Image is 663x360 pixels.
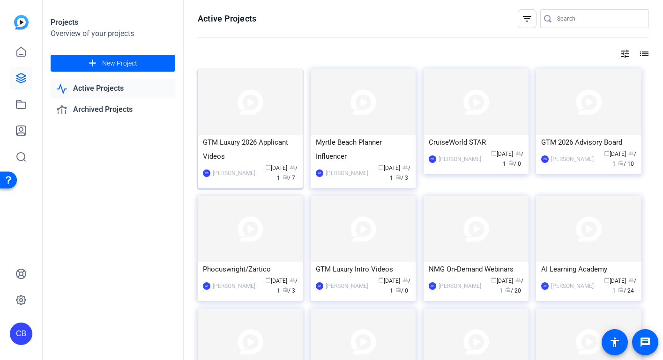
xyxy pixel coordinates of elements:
h1: Active Projects [198,13,256,24]
div: [PERSON_NAME] [213,169,255,178]
span: group [402,277,408,283]
div: [PERSON_NAME] [439,154,481,164]
mat-icon: tune [619,48,631,59]
a: Archived Projects [51,100,175,119]
span: [DATE] [378,278,400,284]
span: / 1 [503,151,523,167]
div: GTM Luxury 2026 Applicant Videos [203,135,298,163]
input: Search [557,13,641,24]
span: [DATE] [378,165,400,171]
span: group [628,277,634,283]
mat-icon: add [87,58,98,69]
div: CruiseWorld STAR [429,135,523,149]
span: calendar_today [604,277,610,283]
div: [PERSON_NAME] [551,154,594,164]
div: Myrtle Beach Planner Influencer [316,135,410,163]
div: Overview of your projects [51,28,175,39]
span: [DATE] [491,278,513,284]
div: NMG On-Demand Webinars [429,262,523,276]
div: Projects [51,17,175,28]
span: group [290,277,295,283]
mat-icon: list [638,48,649,59]
span: calendar_today [265,277,271,283]
div: AP [541,282,549,290]
span: / 10 [618,161,634,167]
div: [PERSON_NAME] [439,281,481,291]
span: radio [395,287,401,293]
span: / 1 [612,278,636,294]
span: / 1 [390,165,410,181]
div: CB [429,155,436,163]
span: / 0 [395,287,408,294]
span: calendar_today [604,150,610,156]
div: CB [203,169,210,177]
span: [DATE] [491,151,513,157]
a: Active Projects [51,79,175,98]
div: Phocuswright/Zartico [203,262,298,276]
div: AP [203,282,210,290]
span: / 24 [618,287,634,294]
div: CB [10,323,32,345]
div: AI Learning Academy [541,262,636,276]
mat-icon: accessibility [609,337,620,348]
span: [DATE] [265,278,287,284]
span: group [402,164,408,170]
span: / 1 [277,278,298,294]
span: radio [505,287,511,293]
span: / 1 [277,165,298,181]
span: [DATE] [604,151,626,157]
span: calendar_today [265,164,271,170]
div: AP [316,169,323,177]
span: group [290,164,295,170]
span: calendar_today [378,277,384,283]
span: [DATE] [265,165,287,171]
span: radio [283,174,288,180]
div: CB [541,155,549,163]
span: radio [618,287,624,293]
span: / 1 [499,278,523,294]
mat-icon: message [640,337,651,348]
span: / 20 [505,287,521,294]
div: [PERSON_NAME] [213,281,255,291]
span: / 3 [283,287,295,294]
span: / 3 [395,175,408,181]
div: [PERSON_NAME] [551,281,594,291]
span: calendar_today [491,150,497,156]
span: / 1 [390,278,410,294]
div: [PERSON_NAME] [326,169,368,178]
span: radio [395,174,401,180]
span: group [628,150,634,156]
div: [PERSON_NAME] [326,281,368,291]
span: calendar_today [378,164,384,170]
span: calendar_today [491,277,497,283]
span: radio [508,160,514,166]
span: / 7 [283,175,295,181]
span: radio [283,287,288,293]
div: AP [316,282,323,290]
span: group [515,150,521,156]
img: blue-gradient.svg [14,15,29,29]
span: New Project [102,59,137,68]
div: AP [429,282,436,290]
span: [DATE] [604,278,626,284]
mat-icon: filter_list [521,13,533,24]
span: radio [618,160,624,166]
span: / 0 [508,161,521,167]
div: GTM 2026 Advisory Board [541,135,636,149]
span: / 1 [612,151,636,167]
div: GTM Luxury Intro Videos [316,262,410,276]
span: group [515,277,521,283]
button: New Project [51,55,175,72]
